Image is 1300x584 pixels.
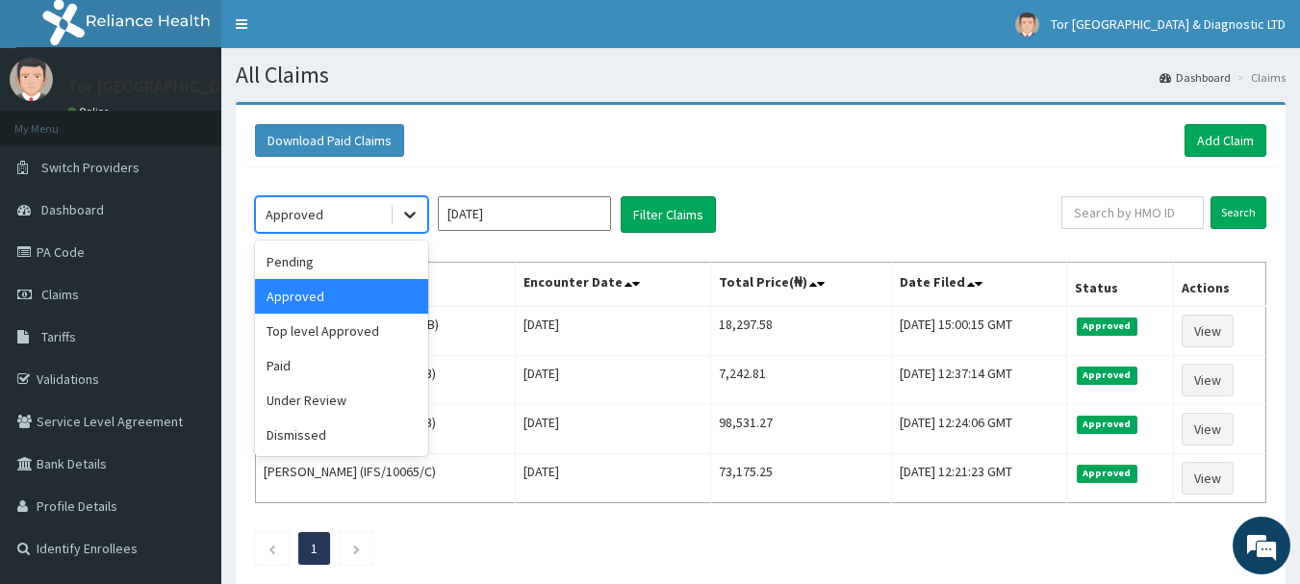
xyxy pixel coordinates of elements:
th: Date Filed [892,263,1067,307]
td: [DATE] [515,405,710,454]
a: View [1182,315,1234,347]
span: Approved [1077,367,1137,384]
a: View [1182,413,1234,445]
th: Total Price(₦) [711,263,892,307]
td: [DATE] [515,356,710,405]
a: Previous page [268,540,276,557]
span: Switch Providers [41,159,140,176]
p: Tor [GEOGRAPHIC_DATA] & Diagnostic LTD [67,78,386,95]
td: 18,297.58 [711,306,892,356]
div: Approved [266,205,323,224]
td: [DATE] [515,454,710,503]
td: [DATE] [515,306,710,356]
h1: All Claims [236,63,1286,88]
div: Approved [255,279,428,314]
td: [DATE] 15:00:15 GMT [892,306,1067,356]
span: Claims [41,286,79,303]
span: Approved [1077,317,1137,335]
a: View [1182,364,1234,396]
button: Filter Claims [621,196,716,233]
th: Actions [1173,263,1265,307]
span: Dashboard [41,201,104,218]
img: User Image [10,58,53,101]
img: User Image [1015,13,1039,37]
input: Select Month and Year [438,196,611,231]
a: Dashboard [1160,69,1231,86]
span: Tor [GEOGRAPHIC_DATA] & Diagnostic LTD [1051,15,1286,33]
div: Chat with us now [100,108,323,133]
input: Search by HMO ID [1061,196,1204,229]
a: Online [67,105,114,118]
td: 73,175.25 [711,454,892,503]
span: Approved [1077,416,1137,433]
div: Paid [255,348,428,383]
a: Page 1 is your current page [311,540,318,557]
span: Approved [1077,465,1137,482]
button: Download Paid Claims [255,124,404,157]
td: [DATE] 12:37:14 GMT [892,356,1067,405]
li: Claims [1233,69,1286,86]
div: Minimize live chat window [316,10,362,56]
span: We're online! [112,171,266,366]
a: Next page [352,540,361,557]
textarea: Type your message and hit 'Enter' [10,384,367,451]
td: 98,531.27 [711,405,892,454]
a: View [1182,462,1234,495]
div: Pending [255,244,428,279]
a: Add Claim [1185,124,1266,157]
td: [DATE] 12:21:23 GMT [892,454,1067,503]
div: Dismissed [255,418,428,452]
div: Under Review [255,383,428,418]
td: [PERSON_NAME] (IFS/10065/C) [256,454,516,503]
input: Search [1211,196,1266,229]
td: [DATE] 12:24:06 GMT [892,405,1067,454]
th: Status [1067,263,1174,307]
img: d_794563401_company_1708531726252_794563401 [36,96,78,144]
span: Tariffs [41,328,76,345]
th: Encounter Date [515,263,710,307]
div: Top level Approved [255,314,428,348]
td: 7,242.81 [711,356,892,405]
